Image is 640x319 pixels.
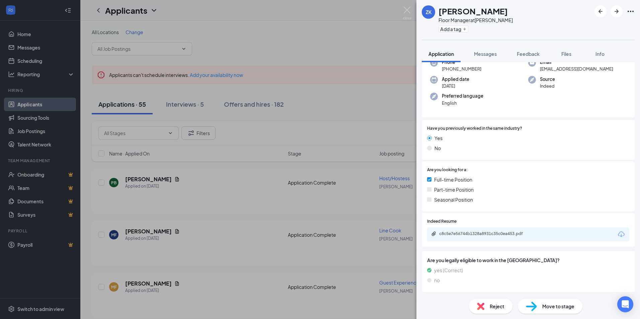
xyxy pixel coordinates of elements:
[438,17,513,23] div: Floor Manager at [PERSON_NAME]
[439,231,533,236] div: c8c5e7e56744b1328a8931c35c0ea453.pdf
[540,59,613,66] span: Email
[596,7,605,15] svg: ArrowLeftNew
[540,66,613,72] span: [EMAIL_ADDRESS][DOMAIN_NAME]
[431,231,436,236] svg: Paperclip
[438,25,468,32] button: PlusAdd a tag
[434,186,474,193] span: Part-time Position
[434,267,463,274] span: yes (Correct)
[428,51,454,57] span: Application
[490,303,504,310] span: Reject
[463,27,467,31] svg: Plus
[442,76,469,83] span: Applied date
[434,277,440,284] span: no
[442,59,481,66] span: Phone
[474,51,497,57] span: Messages
[426,9,431,15] div: ZK
[442,100,483,106] span: English
[611,5,623,17] button: ArrowRight
[427,125,522,132] span: Have you previously worked in the same industry?
[442,83,469,89] span: [DATE]
[434,134,443,142] span: Yes
[540,76,555,83] span: Source
[431,231,540,237] a: Paperclipc8c5e7e56744b1328a8931c35c0ea453.pdf
[442,66,481,72] span: [PHONE_NUMBER]
[540,83,555,89] span: Indeed
[434,176,472,183] span: Full-time Position
[434,144,441,152] span: No
[627,7,635,15] svg: Ellipses
[561,51,571,57] span: Files
[594,5,607,17] button: ArrowLeftNew
[613,7,621,15] svg: ArrowRight
[595,51,605,57] span: Info
[617,230,625,238] svg: Download
[442,93,483,99] span: Preferred language
[427,256,629,264] span: Are you legally eligible to work in the [GEOGRAPHIC_DATA]?
[427,218,457,225] span: Indeed Resume
[438,5,508,17] h1: [PERSON_NAME]
[617,296,633,312] div: Open Intercom Messenger
[434,196,473,203] span: Seasonal Position
[517,51,540,57] span: Feedback
[427,167,468,173] span: Are you looking for a:
[542,303,574,310] span: Move to stage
